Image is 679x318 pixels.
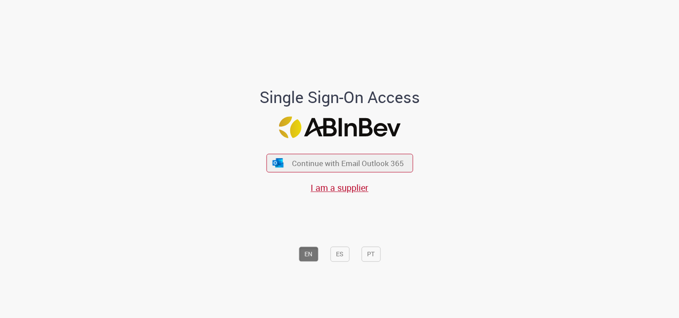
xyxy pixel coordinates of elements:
img: ícone Azure/Microsoft 360 [272,158,284,167]
a: I am a supplier [311,182,368,194]
img: Logo ABInBev [279,116,400,138]
button: ES [330,246,349,262]
button: ícone Azure/Microsoft 360 Continue with Email Outlook 365 [266,154,413,172]
button: EN [299,246,318,262]
span: Continue with Email Outlook 365 [292,158,404,168]
h1: Single Sign-On Access [216,88,463,106]
button: PT [361,246,380,262]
